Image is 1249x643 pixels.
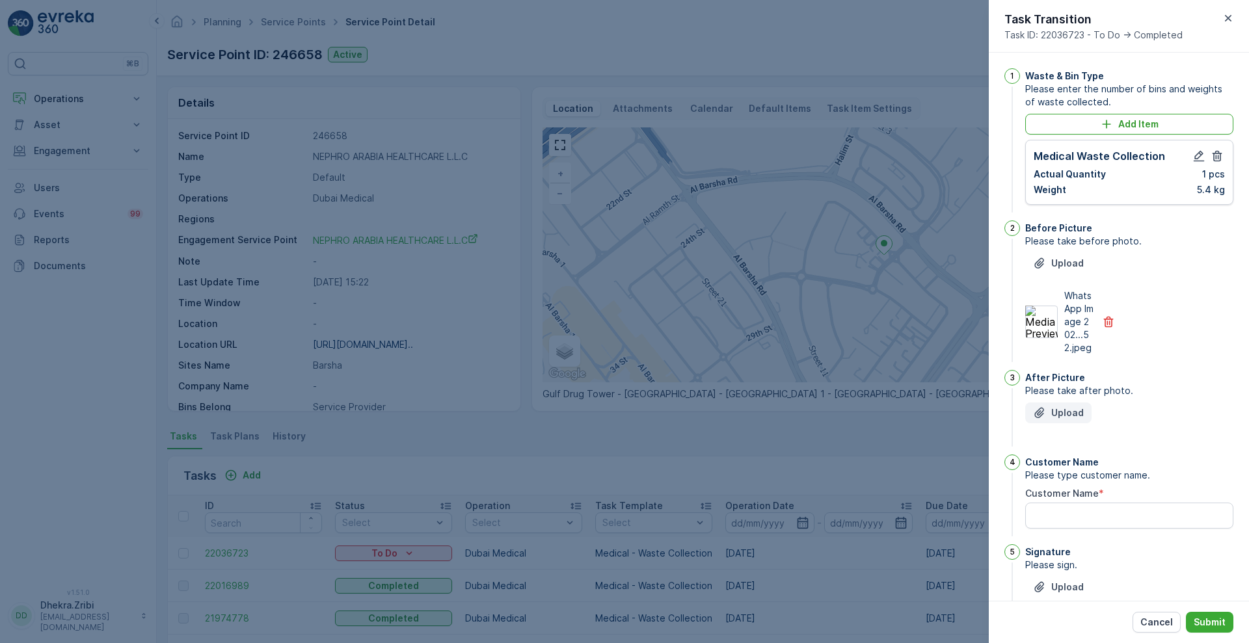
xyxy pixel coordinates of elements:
[1202,168,1225,181] p: 1 pcs
[1064,289,1094,354] p: WhatsApp Image 202...52.jpeg
[1004,454,1020,470] div: 4
[1025,384,1233,397] span: Please take after photo.
[1004,370,1020,386] div: 3
[1025,545,1071,558] p: Signature
[1025,577,1092,597] button: Upload File
[1051,581,1084,594] p: Upload
[1004,29,1183,42] span: Task ID: 22036723 - To Do -> Completed
[1025,83,1233,109] span: Please enter the number of bins and weights of waste collected.
[1025,70,1104,83] p: Waste & Bin Type
[1025,456,1099,469] p: Customer Name
[1025,488,1099,499] label: Customer Name
[1034,168,1106,181] p: Actual Quantity
[1025,558,1233,571] span: Please sign.
[1194,616,1226,629] p: Submit
[1025,469,1233,482] span: Please type customer name.
[1025,306,1058,338] img: Media Preview
[1034,183,1066,196] p: Weight
[1051,257,1084,270] p: Upload
[1025,253,1092,274] button: Upload File
[1004,544,1020,560] div: 5
[1025,114,1233,135] button: Add Item
[1118,118,1159,131] p: Add Item
[1004,220,1020,236] div: 2
[1025,235,1233,248] span: Please take before photo.
[1025,402,1092,423] button: Upload File
[1034,148,1165,164] p: Medical Waste Collection
[1140,616,1173,629] p: Cancel
[1025,371,1085,384] p: After Picture
[1197,183,1225,196] p: 5.4 kg
[1004,10,1183,29] p: Task Transition
[1133,612,1181,633] button: Cancel
[1186,612,1233,633] button: Submit
[1025,222,1092,235] p: Before Picture
[1004,68,1020,84] div: 1
[1051,406,1084,419] p: Upload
